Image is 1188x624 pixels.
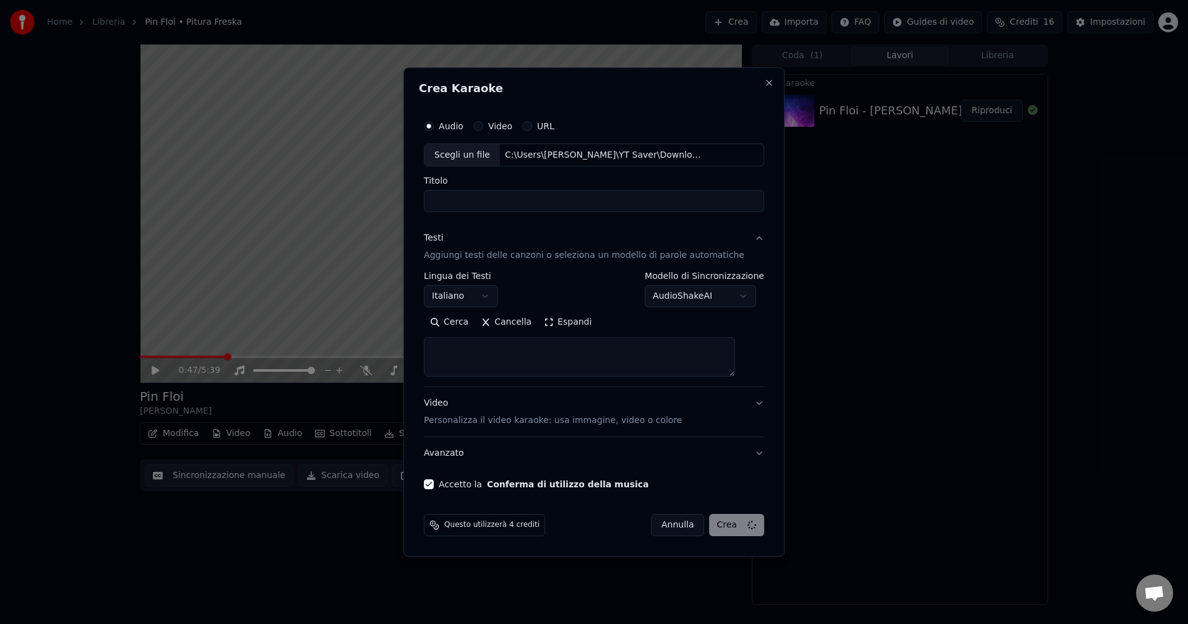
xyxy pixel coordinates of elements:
[537,122,554,130] label: URL
[439,122,463,130] label: Audio
[424,388,764,437] button: VideoPersonalizza il video karaoke: usa immagine, video o colore
[424,313,475,333] button: Cerca
[424,272,498,281] label: Lingua dei Testi
[424,233,443,245] div: Testi
[424,177,764,186] label: Titolo
[444,520,540,530] span: Questo utilizzerà 4 crediti
[424,250,744,262] p: Aggiungi testi delle canzoni o seleziona un modello di parole automatiche
[424,437,764,469] button: Avanzato
[424,272,764,387] div: TestiAggiungi testi delle canzoni o seleziona un modello di parole automatiche
[424,398,682,427] div: Video
[475,313,538,333] button: Cancella
[645,272,764,281] label: Modello di Sincronizzazione
[500,149,710,161] div: C:\Users\[PERSON_NAME]\YT Saver\Download\14 A chi.[MEDICAL_DATA]
[538,313,598,333] button: Espandi
[424,144,500,166] div: Scegli un file
[651,514,705,536] button: Annulla
[439,480,648,489] label: Accetto la
[424,414,682,427] p: Personalizza il video karaoke: usa immagine, video o colore
[488,122,512,130] label: Video
[424,223,764,272] button: TestiAggiungi testi delle canzoni o seleziona un modello di parole automatiche
[419,83,769,94] h2: Crea Karaoke
[487,480,649,489] button: Accetto la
